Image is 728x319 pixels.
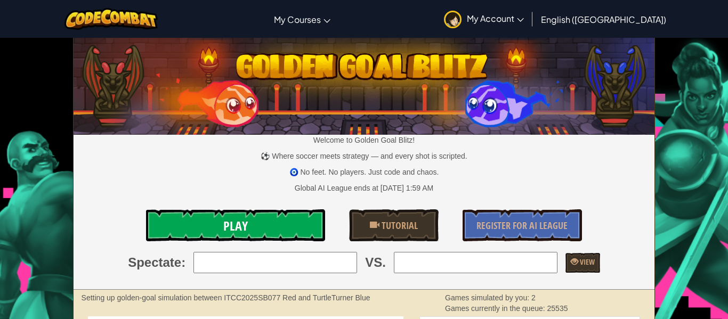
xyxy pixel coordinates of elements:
[536,5,672,34] a: English ([GEOGRAPHIC_DATA])
[82,293,370,302] strong: Setting up golden-goal simulation between ITCC2025SB077 Red and TurtleTurner Blue
[181,253,185,272] span: :
[295,183,433,193] div: Global AI League ends at [DATE] 1:59 AM
[445,304,547,313] span: Games currently in the queue:
[74,135,655,145] p: Welcome to Golden Goal Blitz!
[274,14,321,25] span: My Courses
[74,151,655,161] p: ⚽ Where soccer meets strategy — and every shot is scripted.
[349,209,439,241] a: Tutorial
[379,219,418,232] span: Tutorial
[531,293,536,302] span: 2
[74,34,655,135] img: Golden Goal
[445,293,531,302] span: Games simulated by you:
[365,253,386,272] span: VS.
[467,13,524,24] span: My Account
[269,5,336,34] a: My Courses
[547,304,568,313] span: 25535
[463,209,582,241] a: Register for AI League
[578,257,595,267] span: View
[128,253,181,272] span: Spectate
[223,217,248,234] span: Play
[439,2,529,36] a: My Account
[476,219,568,232] span: Register for AI League
[74,167,655,177] p: 🧿 No feet. No players. Just code and chaos.
[64,8,158,30] img: CodeCombat logo
[444,11,462,28] img: avatar
[541,14,666,25] span: English ([GEOGRAPHIC_DATA])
